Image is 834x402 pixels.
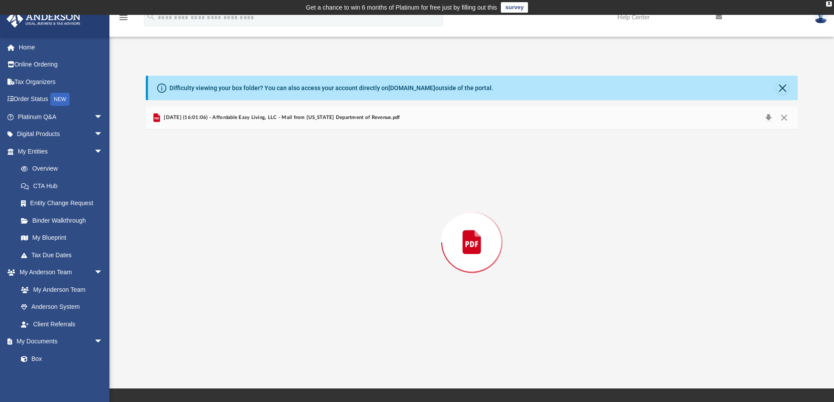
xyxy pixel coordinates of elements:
a: Box [12,350,107,367]
div: Get a chance to win 6 months of Platinum for free just by filling out this [306,2,497,13]
a: [DOMAIN_NAME] [388,84,435,91]
a: Platinum Q&Aarrow_drop_down [6,108,116,126]
a: Client Referrals [12,315,112,333]
i: search [146,12,156,21]
a: My Anderson Team [12,281,107,298]
a: Anderson System [12,298,112,316]
a: My Entitiesarrow_drop_down [6,143,116,160]
button: Download [760,112,776,124]
a: Order StatusNEW [6,91,116,108]
span: arrow_drop_down [94,108,112,126]
span: arrow_drop_down [94,143,112,161]
a: menu [118,17,129,23]
button: Close [776,112,792,124]
a: My Anderson Teamarrow_drop_down [6,264,112,281]
a: survey [501,2,528,13]
img: User Pic [814,11,827,24]
i: menu [118,12,129,23]
div: NEW [50,93,70,106]
a: Binder Walkthrough [12,212,116,229]
a: My Blueprint [12,229,112,247]
a: Overview [12,160,116,178]
div: close [826,1,832,7]
a: Online Ordering [6,56,116,73]
span: [DATE] (16:01:06) - Affordable Easy Living, LLC - Mail from [US_STATE] Department of Revenue.pdf [162,114,400,122]
span: arrow_drop_down [94,333,112,351]
a: Tax Organizers [6,73,116,91]
a: Tax Due Dates [12,246,116,264]
div: Preview [146,106,798,355]
img: Anderson Advisors Platinum Portal [4,10,83,28]
a: Home [6,38,116,56]
a: Entity Change Request [12,195,116,212]
div: Difficulty viewing your box folder? You can also access your account directly on outside of the p... [169,84,493,93]
span: arrow_drop_down [94,264,112,282]
a: My Documentsarrow_drop_down [6,333,112,350]
a: Meeting Minutes [12,367,112,385]
button: Close [776,82,788,94]
a: CTA Hub [12,177,116,195]
span: arrow_drop_down [94,126,112,143]
a: Digital Productsarrow_drop_down [6,126,116,143]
